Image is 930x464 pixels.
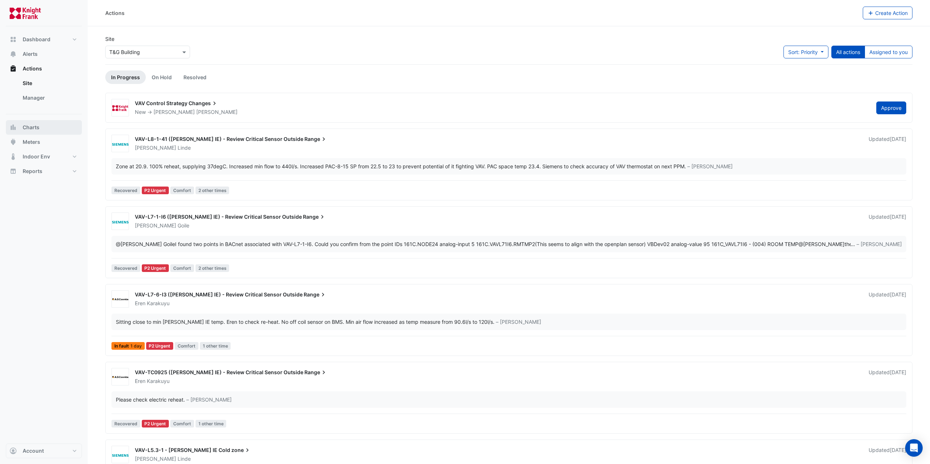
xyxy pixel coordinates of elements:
[865,46,912,58] button: Assigned to you
[112,140,129,147] img: Siemens
[196,108,238,116] span: [PERSON_NAME]
[135,145,176,151] span: [PERSON_NAME]
[116,240,851,248] div: I found two points in BACnet associated with VAV-L7-1-I6. Could you confirm from the point IDs 16...
[798,241,844,247] span: dominic.hendry@161collins.com.au [Knight Frank]
[17,76,82,91] a: Site
[869,135,906,152] div: Updated
[9,6,42,20] img: Company Logo
[112,218,129,225] img: Siemens
[875,10,908,16] span: Create Action
[196,187,229,194] span: 2 other times
[6,47,82,61] button: Alerts
[175,342,198,350] span: Comfort
[857,240,902,248] span: – [PERSON_NAME]
[116,162,686,170] div: Zone at 20.9. 100% reheat, supplying 37degC. Increased min flow to 440l/s. Increased PAC-8-15 SP ...
[10,168,17,175] app-icon: Reports
[135,109,146,115] span: New
[905,439,923,457] div: Open Intercom Messenger
[196,264,229,272] span: 2 other times
[105,9,125,17] div: Actions
[147,377,170,385] span: Karakuyu
[890,136,906,142] span: Mon 18-Aug-2025 13:12 AEST
[231,446,251,454] span: zone
[135,100,187,106] span: VAV Control Strategy
[116,241,175,247] span: jarrod.goile@siemens.com [Siemens]
[6,120,82,135] button: Charts
[112,296,129,303] img: AG Coombs
[196,420,227,427] span: 1 other time
[876,101,906,114] button: Approve
[881,105,901,111] span: Approve
[869,213,906,229] div: Updated
[10,153,17,160] app-icon: Indoor Env
[6,164,82,179] button: Reports
[496,318,541,326] span: – [PERSON_NAME]
[6,32,82,47] button: Dashboard
[869,446,906,463] div: Updated
[146,342,174,350] div: P2 Urgent
[178,455,191,463] span: Linde
[890,214,906,220] span: Tue 29-Jul-2025 10:39 AEST
[135,378,145,384] span: Eren
[142,264,169,272] div: P2 Urgent
[10,138,17,146] app-icon: Meters
[6,76,82,108] div: Actions
[135,456,176,462] span: [PERSON_NAME]
[135,214,302,220] span: VAV-L7-1-I6 ([PERSON_NAME] IE) - Review Critical Sensor Outside
[890,369,906,375] span: Thu 12-Jun-2025 10:55 AEST
[147,109,152,115] span: ->
[890,291,906,298] span: Tue 01-Jul-2025 13:52 AEST
[23,124,39,131] span: Charts
[304,369,327,376] span: Range
[135,447,230,453] span: VAV-L5.3-1 - [PERSON_NAME] IE Cold
[116,240,902,248] div: …
[153,109,195,115] span: [PERSON_NAME]
[178,70,212,84] a: Resolved
[23,447,44,455] span: Account
[135,300,145,306] span: Eren
[304,291,327,298] span: Range
[17,91,82,105] a: Manager
[10,36,17,43] app-icon: Dashboard
[142,420,169,427] div: P2 Urgent
[111,187,140,194] span: Recovered
[783,46,828,58] button: Sort: Priority
[147,300,170,307] span: Karakuyu
[23,36,50,43] span: Dashboard
[105,70,146,84] a: In Progress
[111,342,145,350] span: In fault
[23,168,42,175] span: Reports
[189,100,218,107] span: Changes
[890,447,906,453] span: Mon 18-Aug-2025 13:26 AEST
[170,187,194,194] span: Comfort
[135,222,176,229] span: [PERSON_NAME]
[6,135,82,149] button: Meters
[146,70,178,84] a: On Hold
[687,162,733,170] span: – [PERSON_NAME]
[831,46,865,58] button: All actions
[6,444,82,458] button: Account
[303,213,326,221] span: Range
[135,369,303,375] span: VAV-TC0925 ([PERSON_NAME] IE) - Review Critical Sensor Outside
[130,344,142,348] span: 1 day
[111,264,140,272] span: Recovered
[6,61,82,76] button: Actions
[112,451,129,459] img: Siemens
[200,342,231,350] span: 1 other time
[10,65,17,72] app-icon: Actions
[116,318,494,326] div: Sitting close to min [PERSON_NAME] IE temp. Eren to check re-heat. No off coil sensor on BMS. Min...
[10,124,17,131] app-icon: Charts
[869,369,906,385] div: Updated
[142,187,169,194] div: P2 Urgent
[23,138,40,146] span: Meters
[112,373,129,381] img: AG Coombs
[170,420,194,427] span: Comfort
[178,144,191,152] span: Linde
[186,396,232,403] span: – [PERSON_NAME]
[112,104,129,112] img: Knight Frank
[863,7,913,19] button: Create Action
[10,50,17,58] app-icon: Alerts
[304,135,327,143] span: Range
[869,291,906,307] div: Updated
[170,264,194,272] span: Comfort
